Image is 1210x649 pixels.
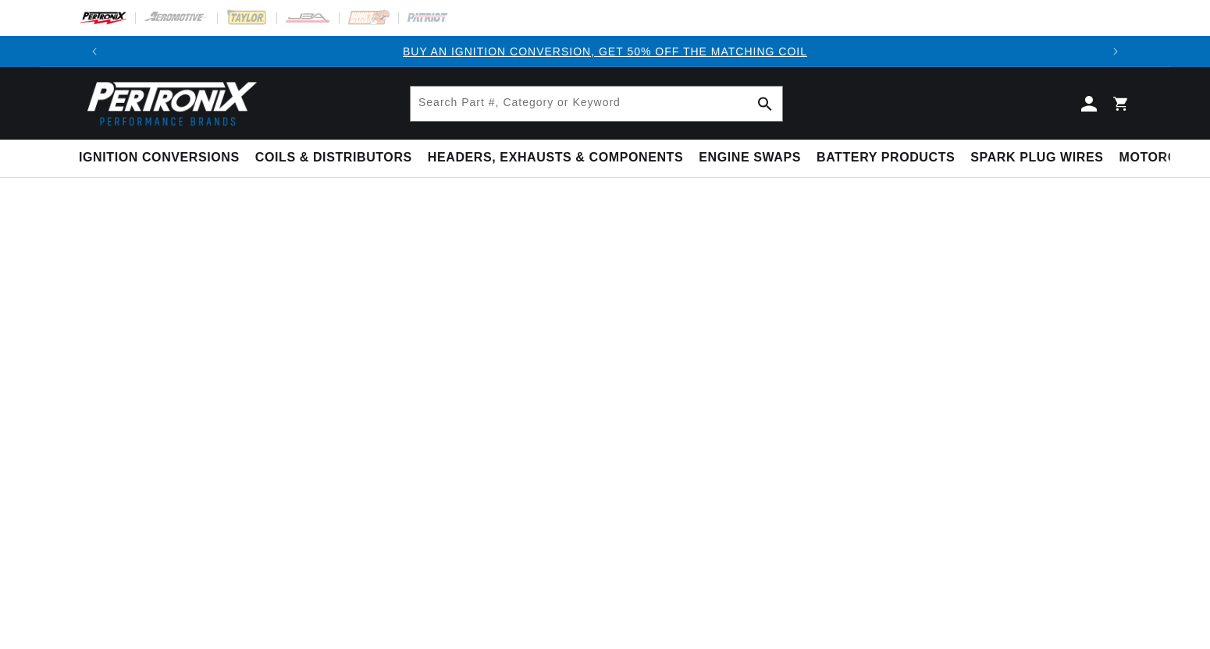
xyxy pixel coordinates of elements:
summary: Spark Plug Wires [963,140,1111,176]
span: Ignition Conversions [79,150,240,166]
summary: Coils & Distributors [247,140,420,176]
summary: Engine Swaps [691,140,809,176]
summary: Battery Products [809,140,963,176]
slideshow-component: Translation missing: en.sections.announcements.announcement_bar [40,36,1170,67]
button: Search Part #, Category or Keyword [748,87,782,121]
button: Translation missing: en.sections.announcements.next_announcement [1100,36,1131,67]
div: 1 of 3 [110,43,1100,60]
span: Spark Plug Wires [970,150,1103,166]
div: Announcement [110,43,1100,60]
button: Translation missing: en.sections.announcements.previous_announcement [79,36,110,67]
span: Engine Swaps [699,150,801,166]
img: Pertronix [79,76,258,130]
a: BUY AN IGNITION CONVERSION, GET 50% OFF THE MATCHING COIL [403,45,807,58]
summary: Ignition Conversions [79,140,247,176]
span: Battery Products [817,150,955,166]
summary: Headers, Exhausts & Components [420,140,691,176]
span: Headers, Exhausts & Components [428,150,683,166]
span: Coils & Distributors [255,150,412,166]
input: Search Part #, Category or Keyword [411,87,782,121]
